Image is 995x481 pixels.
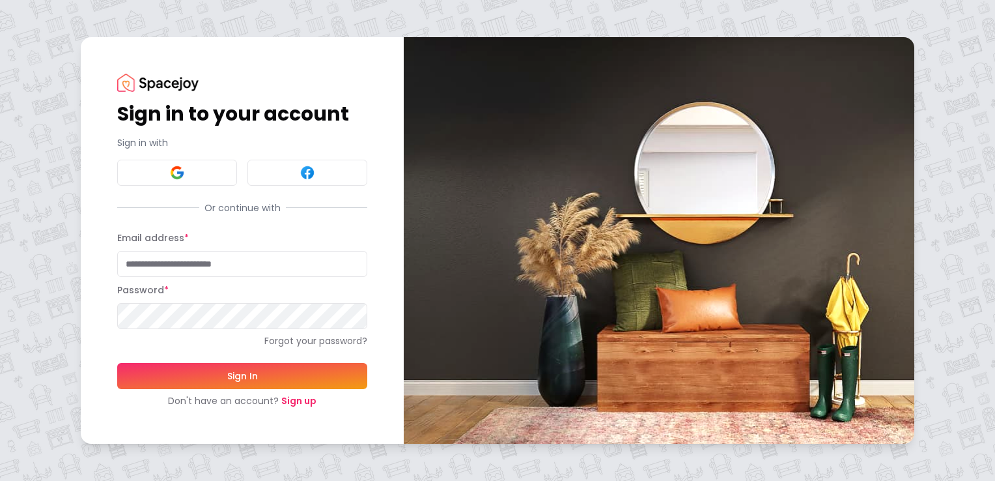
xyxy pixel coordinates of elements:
label: Email address [117,231,189,244]
span: Or continue with [199,201,286,214]
div: Don't have an account? [117,394,367,407]
img: Google signin [169,165,185,181]
a: Sign up [281,394,316,407]
h1: Sign in to your account [117,102,367,126]
img: banner [404,37,914,443]
button: Sign In [117,363,367,389]
img: Facebook signin [300,165,315,181]
label: Password [117,284,169,297]
a: Forgot your password? [117,334,367,347]
img: Spacejoy Logo [117,74,199,91]
p: Sign in with [117,136,367,149]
